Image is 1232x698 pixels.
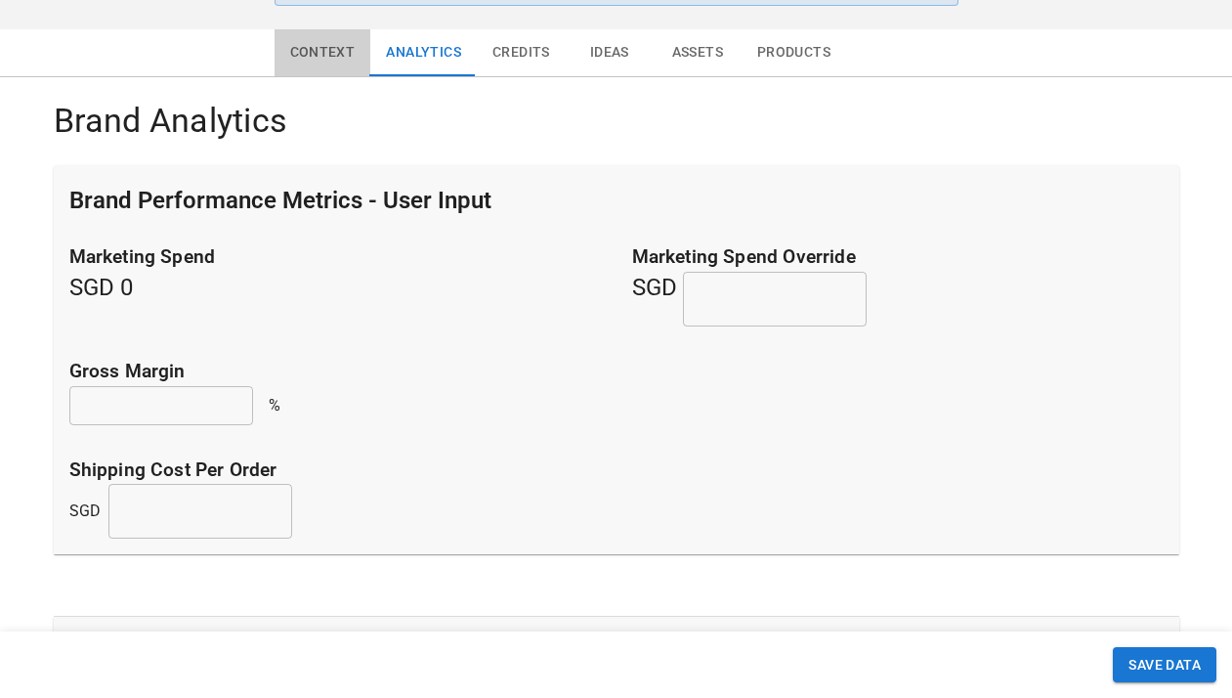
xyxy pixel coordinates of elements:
[54,617,1179,672] div: Brand Performance Metrics
[742,29,846,76] button: Products
[566,29,654,76] button: Ideas
[477,29,566,76] button: Credits
[69,243,601,272] p: Marketing Spend
[54,165,1179,236] div: Brand Performance Metrics - User Input
[69,243,601,327] h5: SGD 0
[1113,647,1216,683] button: SAVE DATA
[69,185,491,216] h5: Brand Performance Metrics - User Input
[269,394,280,417] p: %
[69,358,1164,386] p: Gross margin
[654,29,742,76] button: Assets
[69,457,1164,485] p: Shipping cost per order
[69,500,101,523] p: SGD
[632,243,1164,327] h5: SGD
[275,29,371,76] button: Context
[54,101,1179,142] h4: Brand Analytics
[370,29,477,76] button: Analytics
[69,629,362,660] h5: Brand Performance Metrics
[632,243,1164,272] p: Marketing Spend Override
